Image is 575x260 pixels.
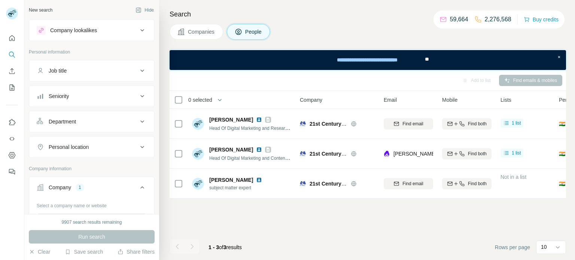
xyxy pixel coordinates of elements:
img: LinkedIn logo [256,117,262,123]
img: LinkedIn logo [256,177,262,183]
span: Rows per page [495,244,530,251]
div: Select a company name or website [37,199,147,209]
button: Department [29,113,154,131]
button: Search [6,48,18,61]
span: Find both [468,120,487,127]
button: Quick start [6,31,18,45]
p: Company information [29,165,155,172]
button: Use Surfe API [6,132,18,146]
p: 59,664 [450,15,468,24]
img: Avatar [192,118,204,130]
div: Company lookalikes [50,27,97,34]
button: Find email [384,178,433,189]
button: Clear [29,248,50,256]
button: Buy credits [524,14,559,25]
p: 2,276,568 [485,15,511,24]
span: People [245,28,262,36]
div: New search [29,7,52,13]
span: Company [300,96,322,104]
span: subject matter expert [209,184,265,191]
img: Logo of 21st Century Learning Technologies [300,181,306,187]
span: Email [384,96,397,104]
button: Find both [442,178,492,189]
div: Seniority [49,92,69,100]
div: Company [49,184,71,191]
span: 21st Century Learning Technologies [310,181,400,187]
button: Enrich CSV [6,64,18,78]
div: Personal location [49,143,89,151]
span: 1 list [512,150,521,156]
img: Avatar [192,148,204,160]
h4: Search [170,9,566,19]
img: Logo of 21st Century Learning Technologies [300,121,306,127]
span: 🇮🇳 [559,120,565,128]
div: 9907 search results remaining [62,219,122,226]
span: Companies [188,28,215,36]
span: Find email [402,180,423,187]
span: 3 [223,244,226,250]
button: Job title [29,62,154,80]
span: Head Of Digital Marketing and Content Development (Quantum Mechanics) [209,155,360,161]
img: Avatar [192,178,204,190]
span: of [219,244,223,250]
span: Lists [501,96,511,104]
button: Find both [442,118,492,129]
span: Find email [402,120,423,127]
button: Personal location [29,138,154,156]
span: 21st Century Learning Technologies [310,121,400,127]
button: Company1 [29,178,154,199]
span: Find both [468,150,487,157]
div: 1 [76,184,84,191]
span: 🇮🇳 [559,150,565,157]
span: 1 list [512,120,521,126]
button: Share filters [118,248,155,256]
span: [PERSON_NAME][EMAIL_ADDRESS][DOMAIN_NAME] [393,151,525,157]
button: Hide [130,4,159,16]
span: [PERSON_NAME] [209,176,253,184]
span: [PERSON_NAME] [209,116,253,123]
span: [PERSON_NAME] [209,146,253,153]
img: LinkedIn logo [256,147,262,153]
button: Find email [384,118,433,129]
span: Find both [468,180,487,187]
button: Seniority [29,87,154,105]
span: Mobile [442,96,457,104]
button: Feedback [6,165,18,178]
span: 0 selected [188,96,212,104]
img: Logo of 21st Century Learning Technologies [300,151,306,157]
span: results [209,244,242,250]
span: Head Of Digital Marketing and Researcher (Quantum Mechanics) [209,125,339,131]
span: 1 - 3 [209,244,219,250]
iframe: Banner [170,50,566,70]
p: Personal information [29,49,155,55]
img: provider lusha logo [384,150,390,157]
div: Department [49,118,76,125]
button: Save search [65,248,103,256]
span: 🇮🇳 [559,180,565,187]
button: Dashboard [6,149,18,162]
button: My lists [6,81,18,94]
span: 21st Century Learning Technologies [310,151,400,157]
span: Not in a list [501,174,526,180]
button: Find both [442,148,492,159]
button: Company lookalikes [29,21,154,39]
p: 10 [541,243,547,251]
button: Use Surfe on LinkedIn [6,116,18,129]
div: Job title [49,67,67,74]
